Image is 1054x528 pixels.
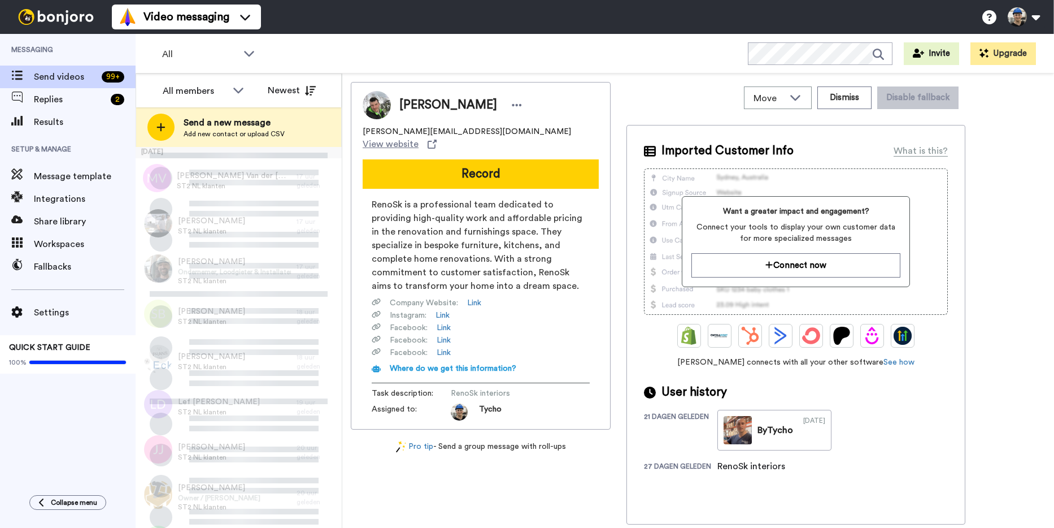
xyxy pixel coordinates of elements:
[144,390,172,418] img: ld.png
[297,308,336,326] div: 18 uur geleden
[644,462,717,473] div: 27 dagen geleden
[297,262,336,280] div: 17 uur geleden
[399,97,497,114] span: [PERSON_NAME]
[724,416,752,444] img: 76b3fa6d-7d21-4b9d-a675-0d4166471eb8-thumb.jpg
[34,260,136,274] span: Fallbacks
[894,144,948,158] div: What is this?
[833,327,851,345] img: Patreon
[119,8,137,26] img: vm-color.svg
[178,396,260,408] span: Lef [PERSON_NAME]
[102,71,124,83] div: 99 +
[143,9,229,25] span: Video messaging
[34,93,106,106] span: Replies
[802,327,820,345] img: ConvertKit
[144,209,172,237] img: 2a64168a-1e4a-4a7d-acdb-b85f2789430f.jpg
[163,84,227,98] div: All members
[177,170,291,181] span: [PERSON_NAME] Van der [PERSON_NAME]
[178,215,245,227] span: [PERSON_NAME]
[259,79,324,102] button: Newest
[178,408,260,417] span: ST2 NL klanten
[178,317,245,326] span: ST2 NL klanten
[863,327,881,345] img: Drip
[390,335,428,346] span: Facebook :
[741,327,759,345] img: Hubspot
[177,181,291,191] span: ST2 NL klanten
[34,215,136,228] span: Share library
[363,126,571,137] span: [PERSON_NAME][EMAIL_ADDRESS][DOMAIN_NAME]
[363,137,437,151] a: View website
[178,267,291,276] span: Ondernemer, Loodgieter & Installateur
[883,358,914,366] a: See how
[479,404,502,421] span: Tycho
[178,453,245,462] span: ST2 NL klanten
[754,92,784,105] span: Move
[184,116,285,129] span: Send a new message
[351,441,611,453] div: - Send a group message with roll-ups
[451,388,558,399] span: RenoSk interiors
[644,412,717,451] div: 21 dagen geleden
[711,327,729,345] img: Ontraport
[144,481,172,509] img: ca266957-809d-459e-92e8-bfda5e092c68.png
[970,42,1036,65] button: Upgrade
[136,147,342,158] div: [DATE]
[691,253,900,278] a: Connect now
[34,192,136,206] span: Integrations
[184,129,285,139] span: Add new contact or upload CSV
[178,227,245,236] span: ST2 NL klanten
[390,310,426,321] span: Instagram :
[297,353,336,371] div: 18 uur geleden
[34,70,97,84] span: Send videos
[772,327,790,345] img: ActiveCampaign
[467,297,481,309] a: Link
[34,170,136,183] span: Message template
[144,345,172,373] img: 8e1b559c-4595-4d3a-a93d-8f646da4a93f.png
[297,172,336,190] div: 17 uur geleden
[717,460,785,473] div: RenoSk interiors
[34,237,136,251] span: Workspaces
[717,410,831,451] a: ByTycho[DATE]
[437,322,451,334] a: Link
[9,358,27,367] span: 100%
[396,441,406,453] img: magic-wand.svg
[437,335,451,346] a: Link
[644,357,948,368] span: [PERSON_NAME] connects with all your other software
[34,306,136,319] span: Settings
[904,42,959,65] button: Invite
[451,404,468,421] img: 34d96b7b-0c08-44be-96f5-aaeab419dacb-1756449001.jpg
[162,47,238,61] span: All
[877,86,959,109] button: Disable fallback
[817,86,872,109] button: Dismiss
[178,442,245,453] span: [PERSON_NAME]
[661,142,794,159] span: Imported Customer Info
[363,159,599,189] button: Record
[437,347,451,358] a: Link
[803,416,825,444] div: [DATE]
[363,137,419,151] span: View website
[396,441,433,453] a: Pro tip
[178,362,245,371] span: ST2 NL klanten
[144,300,172,328] img: sb.png
[143,164,171,192] img: mv.png
[372,388,451,399] span: Task description :
[372,198,590,293] span: RenoSk is a professional team dedicated to providing high-quality work and affordable pricing in ...
[178,276,291,285] span: ST2 NL klanten
[297,488,336,507] div: 20 uur geleden
[178,256,291,267] span: [PERSON_NAME]
[297,398,336,416] div: 19 uur geleden
[680,327,698,345] img: Shopify
[51,498,97,507] span: Collapse menu
[178,351,245,362] span: [PERSON_NAME]
[390,322,428,334] span: Facebook :
[297,217,336,235] div: 17 uur geleden
[178,494,260,503] span: Owner / [PERSON_NAME]
[297,443,336,461] div: 20 uur geleden
[144,435,172,464] img: jj.png
[661,384,727,401] span: User history
[178,503,260,512] span: ST2 NL klanten
[372,404,451,421] span: Assigned to:
[9,344,90,352] span: QUICK START GUIDE
[757,423,793,437] div: By Tycho
[691,222,900,244] span: Connect your tools to display your own customer data for more specialized messages
[363,91,391,119] img: Image of Stefan Kacur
